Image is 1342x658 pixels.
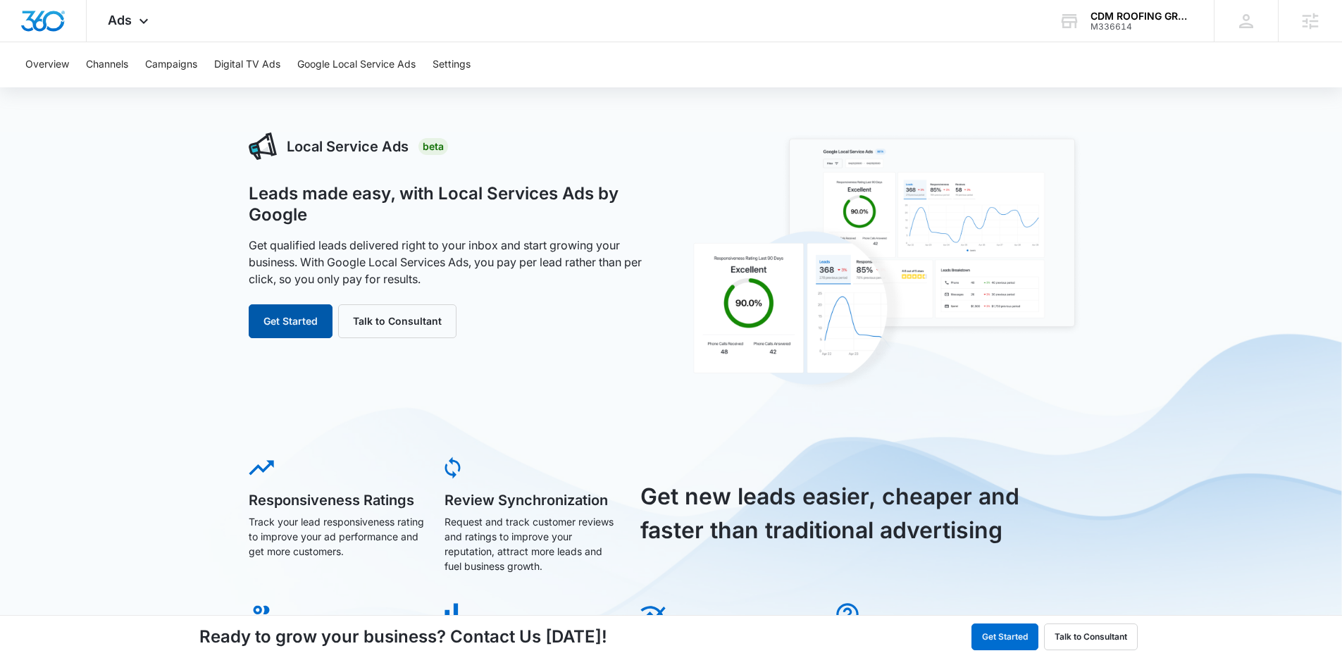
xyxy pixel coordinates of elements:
button: Overview [25,42,69,87]
button: Channels [86,42,128,87]
button: Settings [433,42,471,87]
p: Track your lead responsiveness rating to improve your ad performance and get more customers. [249,514,425,559]
h3: Local Service Ads [287,136,409,157]
div: account id [1091,22,1193,32]
h5: Responsiveness Ratings [249,493,425,507]
button: Campaigns [145,42,197,87]
span: Ads [108,13,132,27]
button: Talk to Consultant [338,304,456,338]
button: Get Started [249,304,333,338]
p: Get qualified leads delivered right to your inbox and start growing your business. With Google Lo... [249,237,656,287]
div: Beta [418,138,448,155]
h5: Review Synchronization [445,493,621,507]
button: Google Local Service Ads [297,42,416,87]
div: account name [1091,11,1193,22]
button: Get Started [971,623,1038,650]
p: Request and track customer reviews and ratings to improve your reputation, attract more leads and... [445,514,621,573]
h1: Leads made easy, with Local Services Ads by Google [249,183,656,225]
h4: Ready to grow your business? Contact Us [DATE]! [199,624,607,650]
h3: Get new leads easier, cheaper and faster than traditional advertising [640,480,1036,547]
button: Digital TV Ads [214,42,280,87]
button: Talk to Consultant [1044,623,1138,650]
